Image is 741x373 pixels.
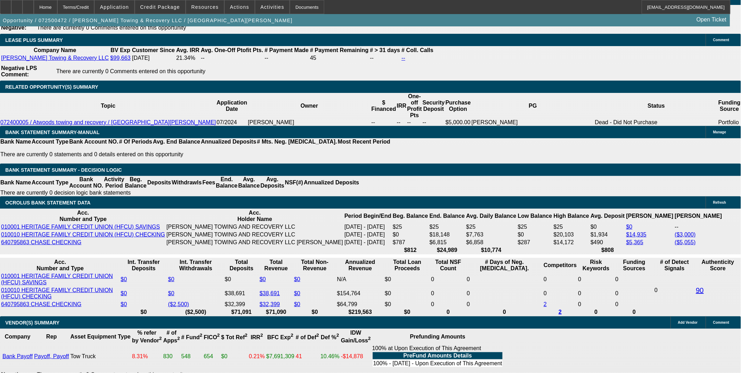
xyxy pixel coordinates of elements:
[257,138,338,145] th: # Mts. Neg. [MEDICAL_DATA].
[429,231,465,238] td: $18,148
[370,55,401,62] td: --
[221,345,248,368] td: $0
[578,287,614,300] td: 0
[337,309,384,316] th: $219,563
[713,130,726,134] span: Manage
[1,65,37,77] b: Negative LPS Comment:
[200,138,256,145] th: Annualized Deposits
[248,119,371,126] td: [PERSON_NAME]
[407,119,422,126] td: --
[466,259,543,272] th: # Days of Neg. [MEDICAL_DATA].
[626,232,647,238] a: $14,935
[132,55,175,62] td: [DATE]
[168,290,174,296] a: $0
[238,176,260,189] th: Avg. Balance
[104,176,125,189] th: Activity Period
[168,276,174,282] a: $0
[718,93,741,119] th: Funding Source
[100,4,129,10] span: Application
[225,0,255,14] button: Actions
[553,231,589,238] td: $20,103
[429,247,465,254] th: $24,989
[1,273,113,285] a: 010001 HERITAGE FAMILY CREDIT UNION (HFCU) SAVINGS
[147,176,172,189] th: Deposits
[201,47,263,53] b: Avg. One-Off Ptofit Pts.
[321,334,339,340] b: Def %
[224,259,258,272] th: Total Deposits
[337,259,384,272] th: Annualized Revenue
[166,223,343,230] td: [PERSON_NAME] TOWING AND RECOVERY LLC
[371,119,396,126] td: --
[368,336,371,341] sup: 2
[70,334,130,340] b: Asset Equipment Type
[259,259,293,272] th: Total Revenue
[396,119,407,126] td: --
[431,259,466,272] th: Sum of the Total NSF Count and Total Overdraft Fee Count from Ocrolus
[578,273,614,286] td: 0
[120,309,167,316] th: $0
[615,309,654,316] th: 0
[422,93,445,119] th: Security Deposit
[615,259,654,272] th: Funding Sources
[176,47,199,53] b: Avg. IRR
[186,0,224,14] button: Resources
[384,273,430,286] td: $0
[675,223,722,230] td: --
[590,223,625,230] td: $0
[466,231,517,238] td: $7,763
[337,290,383,297] div: $154,764
[578,259,614,272] th: Risk Keywords
[5,200,90,206] span: OCROLUS BANK STATEMENT DATA
[5,84,98,90] span: RELATED OPPORTUNITY(S) SUMMARY
[1,287,113,299] a: 010010 HERITAGE FAMILY CREDIT UNION (HFCU) CHECKING
[261,4,285,10] span: Activities
[466,223,517,230] td: $25
[553,209,589,223] th: High Balance
[590,247,625,254] th: $808
[216,176,238,189] th: End. Balance
[124,176,147,189] th: Beg. Balance
[344,223,392,230] td: [DATE] - [DATE]
[3,18,293,23] span: Opportunity / 072500472 / [PERSON_NAME] Towing & Recovery LLC / [GEOGRAPHIC_DATA][PERSON_NAME]
[341,345,371,368] td: -$14,878
[159,336,162,341] sup: 2
[259,309,293,316] th: $71,090
[5,320,59,325] span: VENDOR(S) SUMMARY
[678,321,698,324] span: Add Vendor
[181,334,203,340] b: # Fund
[337,273,384,286] td: N/A
[371,93,396,119] th: $ Financed
[392,231,428,238] td: $0
[121,276,127,282] a: $0
[34,353,69,359] a: Payoff, Payoff
[675,239,696,245] a: ($5,055)
[466,239,517,246] td: $6,858
[168,301,189,307] a: ($2,500)
[431,287,466,300] td: 0
[202,176,216,189] th: Fees
[543,287,577,300] td: 0
[590,231,625,238] td: $1,934
[110,55,130,61] a: $99,663
[396,93,407,119] th: IRR
[615,301,654,308] td: 0
[696,259,740,272] th: Authenticity Score
[230,4,249,10] span: Actions
[431,309,466,316] th: 0
[559,309,562,315] a: 2
[121,301,127,307] a: $0
[132,345,162,368] td: 8.31%
[46,334,57,340] b: Rep
[69,138,119,145] th: Bank Account NO.
[694,14,729,26] a: Open Ticket
[181,345,203,368] td: 548
[260,176,285,189] th: Avg. Deposits
[310,47,369,53] b: # Payment Remaining
[1,55,109,61] a: [PERSON_NAME] Towing & Recovery LLC
[31,176,69,189] th: Account Type
[132,330,162,343] b: % refer by Vendor
[168,259,224,272] th: Int. Transfer Withdrawals
[285,176,304,189] th: NSF(#)
[466,287,543,300] td: 0
[543,259,577,272] th: Competitors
